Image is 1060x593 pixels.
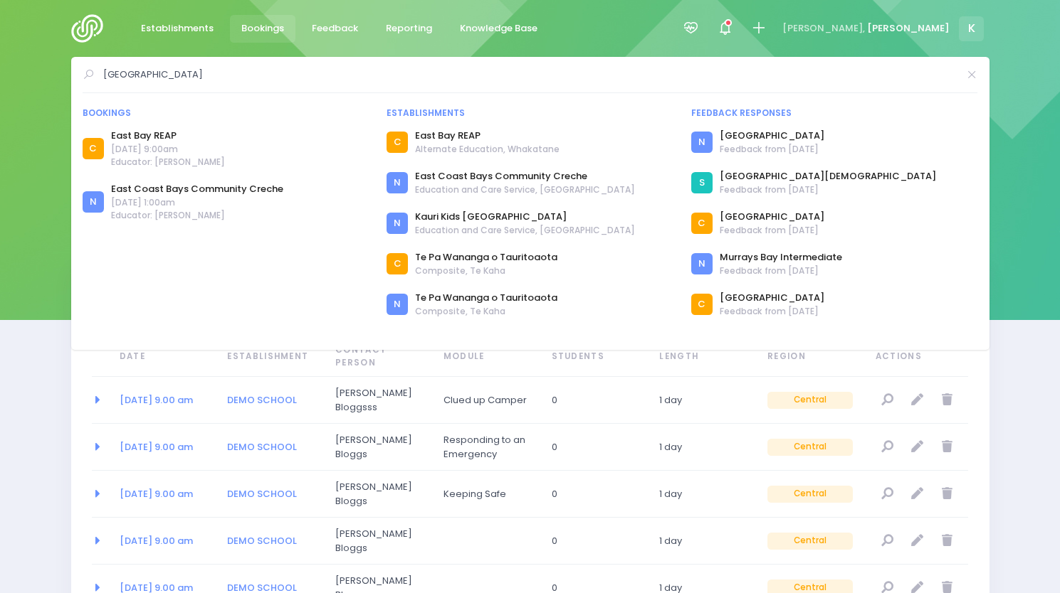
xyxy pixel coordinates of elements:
a: Edit [906,388,929,412]
a: East Bay REAP [111,129,225,143]
td: 1 [650,424,758,471]
a: [DATE] 9.00 am [120,393,193,407]
a: [GEOGRAPHIC_DATA] [720,291,824,305]
div: Feedback responses [691,107,978,119]
td: Central [758,377,866,424]
td: Joe Bloggsss [326,377,434,424]
td: Central [758,471,866,518]
a: Edit [906,529,929,552]
span: Composite, Te Kaha [415,305,557,318]
td: Responding to an Emergency [434,424,542,471]
span: [PERSON_NAME] Bloggs [335,433,421,461]
input: Search for anything (like establishments, bookings, or feedback) [103,64,958,85]
td: 0 [542,471,651,518]
a: View [876,435,899,459]
div: N [387,213,408,234]
a: Te Pa Wananga o Tauritoaota [415,250,557,265]
span: Actions [876,351,965,363]
span: [DATE] 1:00am [111,196,283,209]
div: C [83,138,104,159]
div: C [691,213,713,234]
span: Central [767,392,853,409]
a: Kauri Kids [GEOGRAPHIC_DATA] [415,210,635,224]
td: null [866,518,969,565]
span: Keeping Safe [444,487,529,501]
td: Joe Bloggs [326,471,434,518]
a: East Bay REAP [415,129,560,143]
div: Bookings [83,107,369,119]
a: Delete [935,435,959,459]
span: Composite, Te Kaha [415,265,557,277]
td: 2050-08-07 09:00:00 [110,377,219,424]
a: [DATE] 9.00 am [120,487,193,501]
span: Establishment [227,351,313,363]
span: Students [552,351,637,363]
div: N [387,172,408,193]
a: Reporting [374,15,444,43]
div: C [387,253,408,274]
span: Alternate Education, Whakatane [415,143,560,156]
a: Delete [935,388,959,412]
span: Region [767,351,853,363]
div: N [691,132,713,153]
a: Establishments [130,15,226,43]
td: 1 [650,518,758,565]
td: 2050-08-07 09:00:00 [110,424,219,471]
div: N [387,294,408,315]
span: Knowledge Base [460,21,537,36]
td: Central [758,518,866,565]
td: null [866,471,969,518]
a: Delete [935,482,959,506]
a: DEMO SCHOOL [227,534,297,547]
td: 1 [650,471,758,518]
span: Feedback from [DATE] [720,305,824,318]
a: Bookings [230,15,296,43]
span: [PERSON_NAME] Bloggs [335,480,421,508]
span: 1 day [659,534,745,548]
a: [GEOGRAPHIC_DATA] [720,129,824,143]
span: Responding to an Emergency [444,433,529,461]
td: Keeping Safe [434,471,542,518]
span: Feedback from [DATE] [720,224,824,237]
a: Knowledge Base [448,15,550,43]
span: Clued up Camper [444,393,529,407]
a: [GEOGRAPHIC_DATA] [720,210,824,224]
span: Reporting [386,21,432,36]
td: null [866,377,969,424]
div: S [691,172,713,193]
a: DEMO SCHOOL [227,440,297,454]
span: [PERSON_NAME] Bloggs [335,527,421,555]
td: 0 [542,518,651,565]
span: Feedback [312,21,358,36]
td: 0 [542,377,651,424]
a: Murrays Bay Intermediate [720,250,842,265]
span: 0 [552,487,637,501]
td: Joe Bloggs [326,518,434,565]
span: Feedback from [DATE] [720,265,842,277]
td: Central [758,424,866,471]
a: View [876,388,899,412]
span: [PERSON_NAME] [867,21,950,36]
span: [PERSON_NAME], [782,21,865,36]
span: 0 [552,440,637,454]
td: DEMO SCHOOL [218,424,326,471]
a: View [876,529,899,552]
span: Central [767,439,853,456]
td: 1 [650,377,758,424]
td: 0 [542,424,651,471]
span: Length [659,351,745,363]
span: Contact Person [335,344,421,369]
span: [DATE] 9:00am [111,143,225,156]
img: Logo [71,14,112,43]
span: 0 [552,534,637,548]
a: East Coast Bays Community Creche [111,182,283,196]
a: [GEOGRAPHIC_DATA][DEMOGRAPHIC_DATA] [720,169,936,183]
span: Education and Care Service, [GEOGRAPHIC_DATA] [415,224,635,237]
a: Delete [935,529,959,552]
div: N [691,253,713,274]
span: 1 day [659,393,745,407]
div: C [691,294,713,315]
a: Edit [906,435,929,459]
span: Feedback from [DATE] [720,183,936,196]
span: Module [444,351,529,363]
